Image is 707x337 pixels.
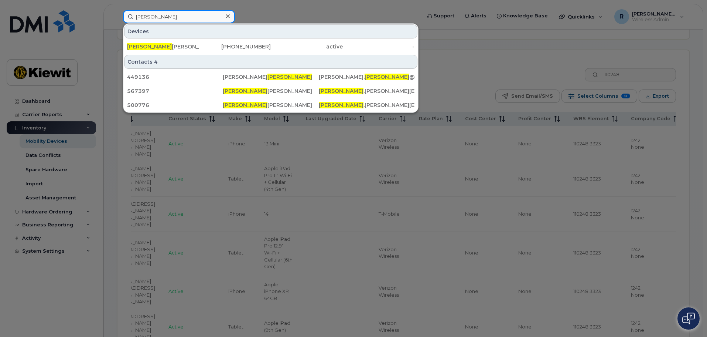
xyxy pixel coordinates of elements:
[319,73,414,81] div: [PERSON_NAME]. @[PERSON_NAME][DOMAIN_NAME]
[343,43,415,50] div: -
[124,55,417,69] div: Contacts
[127,101,223,109] div: 500776
[124,98,417,112] a: 500776[PERSON_NAME][PERSON_NAME][PERSON_NAME].[PERSON_NAME][EMAIL_ADDRESS][PERSON_NAME][DOMAIN_NAME]
[267,74,312,80] span: [PERSON_NAME]
[223,88,267,94] span: [PERSON_NAME]
[365,74,409,80] span: [PERSON_NAME]
[154,58,158,65] span: 4
[682,313,695,324] img: Open chat
[124,24,417,38] div: Devices
[124,70,417,84] a: 449136[PERSON_NAME][PERSON_NAME][PERSON_NAME].[PERSON_NAME]@[PERSON_NAME][DOMAIN_NAME]
[319,102,363,108] span: [PERSON_NAME]
[223,73,318,81] div: [PERSON_NAME]
[127,43,199,50] div: [PERSON_NAME]
[127,43,172,50] span: [PERSON_NAME]
[199,43,271,50] div: [PHONE_NUMBER]
[124,40,417,53] a: [PERSON_NAME][PERSON_NAME][PHONE_NUMBER]active-
[319,87,414,95] div: .[PERSON_NAME][EMAIL_ADDRESS][PERSON_NAME][DOMAIN_NAME]
[319,101,414,109] div: .[PERSON_NAME][EMAIL_ADDRESS][PERSON_NAME][DOMAIN_NAME]
[124,84,417,98] a: 567397[PERSON_NAME][PERSON_NAME][PERSON_NAME].[PERSON_NAME][EMAIL_ADDRESS][PERSON_NAME][DOMAIN_NAME]
[123,10,235,23] input: Find something...
[223,87,318,95] div: [PERSON_NAME]
[127,87,223,95] div: 567397
[223,102,267,108] span: [PERSON_NAME]
[127,73,223,81] div: 449136
[223,101,318,109] div: [PERSON_NAME]
[319,88,363,94] span: [PERSON_NAME]
[271,43,343,50] div: active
